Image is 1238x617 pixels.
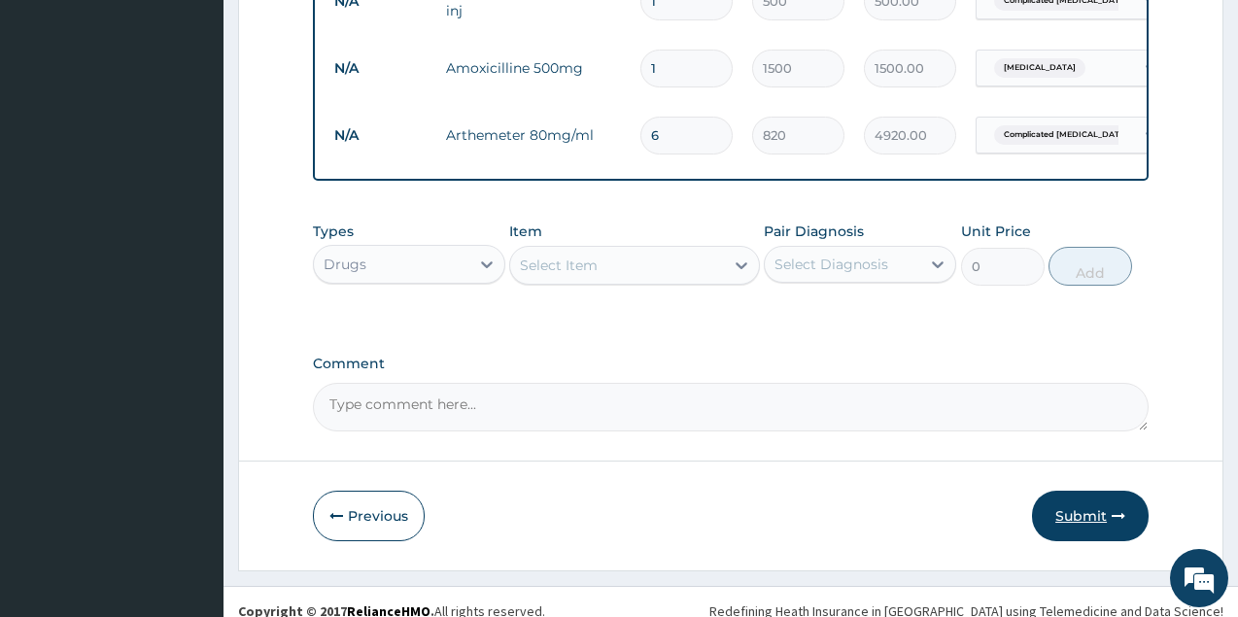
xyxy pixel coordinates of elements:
span: [MEDICAL_DATA] [994,58,1085,78]
span: We're online! [113,185,268,381]
span: Complicated [MEDICAL_DATA] [994,125,1138,145]
div: Chat with us now [101,109,327,134]
div: Drugs [324,255,366,274]
div: Select Diagnosis [774,255,888,274]
div: Select Item [520,256,598,275]
button: Add [1049,247,1132,286]
td: Arthemeter 80mg/ml [436,116,631,154]
textarea: Type your message and hit 'Enter' [10,411,370,479]
button: Submit [1032,491,1149,541]
img: d_794563401_company_1708531726252_794563401 [36,97,79,146]
button: Previous [313,491,425,541]
div: Minimize live chat window [319,10,365,56]
label: Pair Diagnosis [764,222,864,241]
label: Item [509,222,542,241]
label: Types [313,223,354,240]
td: N/A [325,118,436,154]
label: Comment [313,356,1149,372]
label: Unit Price [961,222,1031,241]
td: Amoxicilline 500mg [436,49,631,87]
td: N/A [325,51,436,86]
